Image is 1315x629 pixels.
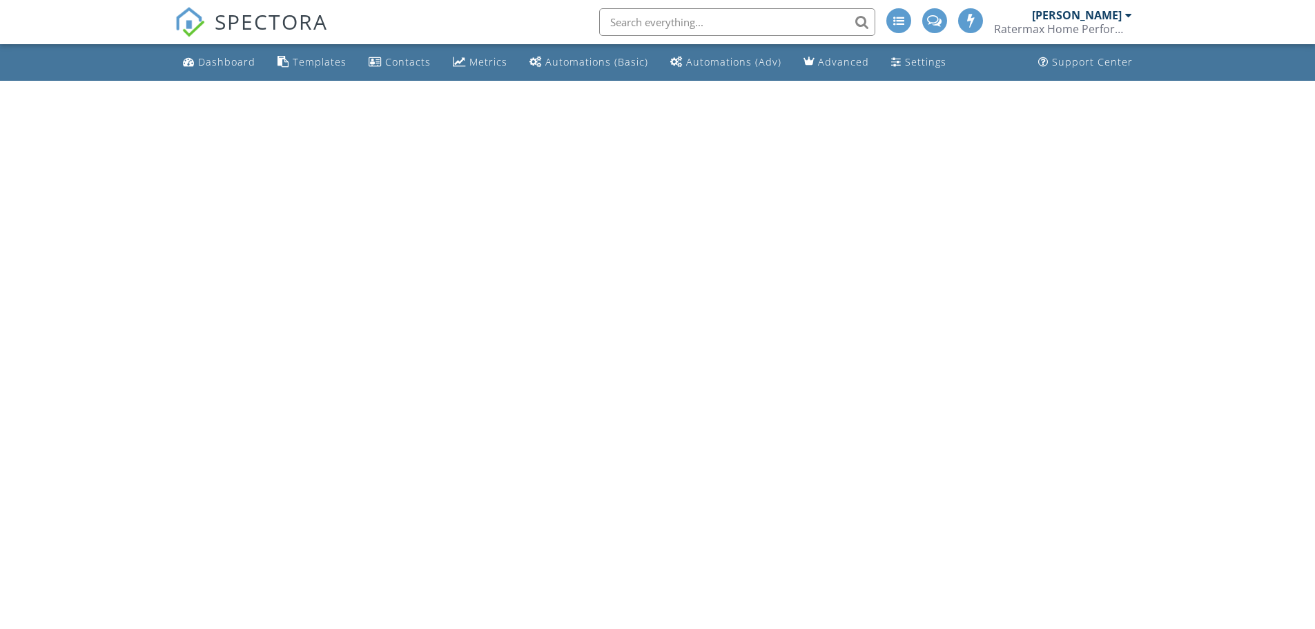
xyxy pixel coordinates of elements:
[177,50,261,75] a: Dashboard
[175,19,328,48] a: SPECTORA
[665,50,787,75] a: Automations (Advanced)
[886,50,952,75] a: Settings
[524,50,654,75] a: Automations (Basic)
[363,50,436,75] a: Contacts
[1032,8,1122,22] div: [PERSON_NAME]
[175,7,205,37] img: The Best Home Inspection Software - Spectora
[293,55,347,68] div: Templates
[545,55,648,68] div: Automations (Basic)
[905,55,946,68] div: Settings
[215,7,328,36] span: SPECTORA
[469,55,507,68] div: Metrics
[994,22,1132,36] div: Ratermax Home Performance, LLC
[599,8,875,36] input: Search everything...
[818,55,869,68] div: Advanced
[1033,50,1138,75] a: Support Center
[447,50,513,75] a: Metrics
[385,55,431,68] div: Contacts
[1052,55,1133,68] div: Support Center
[198,55,255,68] div: Dashboard
[686,55,781,68] div: Automations (Adv)
[798,50,875,75] a: Advanced
[272,50,352,75] a: Templates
